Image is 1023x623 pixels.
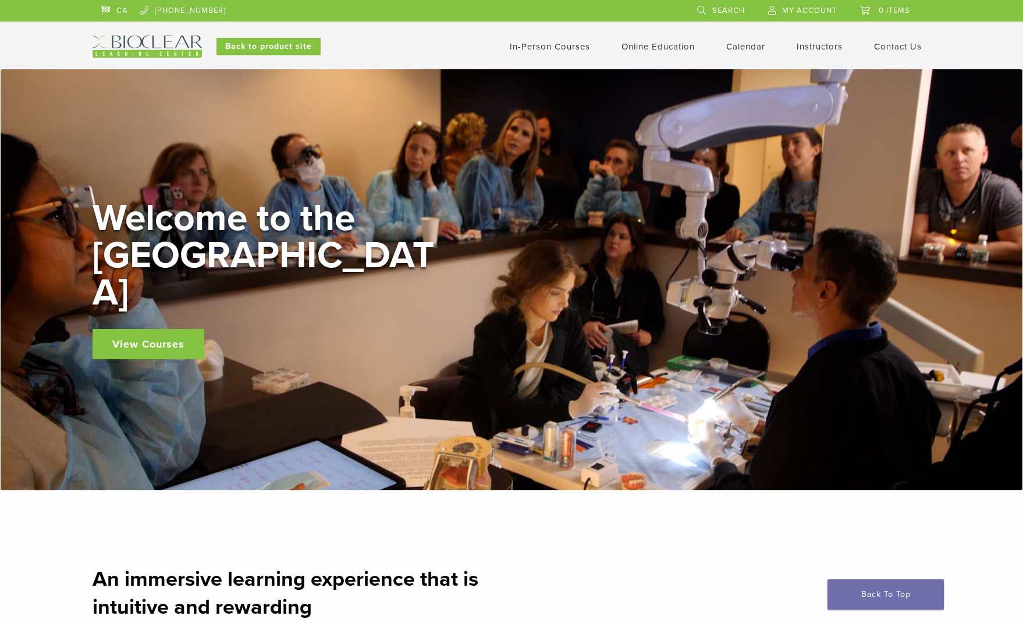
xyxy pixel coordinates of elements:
strong: An immersive learning experience that is intuitive and rewarding [93,567,478,620]
h2: Welcome to the [GEOGRAPHIC_DATA] [93,200,442,311]
span: 0 items [879,6,910,15]
a: In-Person Courses [510,41,590,52]
a: View Courses [93,329,204,359]
a: Back to product site [216,38,321,55]
span: My Account [782,6,837,15]
img: Bioclear [93,36,202,58]
a: Calendar [726,41,765,52]
a: Contact Us [874,41,922,52]
a: Instructors [797,41,843,52]
a: Back To Top [827,579,944,610]
span: Search [712,6,745,15]
a: Online Education [621,41,695,52]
